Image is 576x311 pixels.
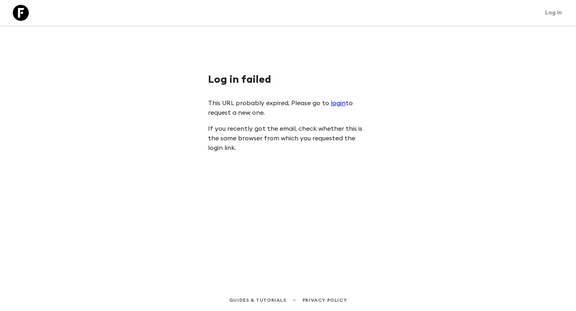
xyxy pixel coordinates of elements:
a: Privacy Policy [302,296,347,305]
h1: Log in failed [208,74,368,86]
a: login [331,100,346,106]
p: If you recently got the email, check whether this is the same browser from which you requested th... [208,124,368,153]
a: Guides & Tutorials [229,296,286,305]
p: This URL probably expired, Please go to to request a new one. [208,98,368,118]
a: Log in [541,7,566,18]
